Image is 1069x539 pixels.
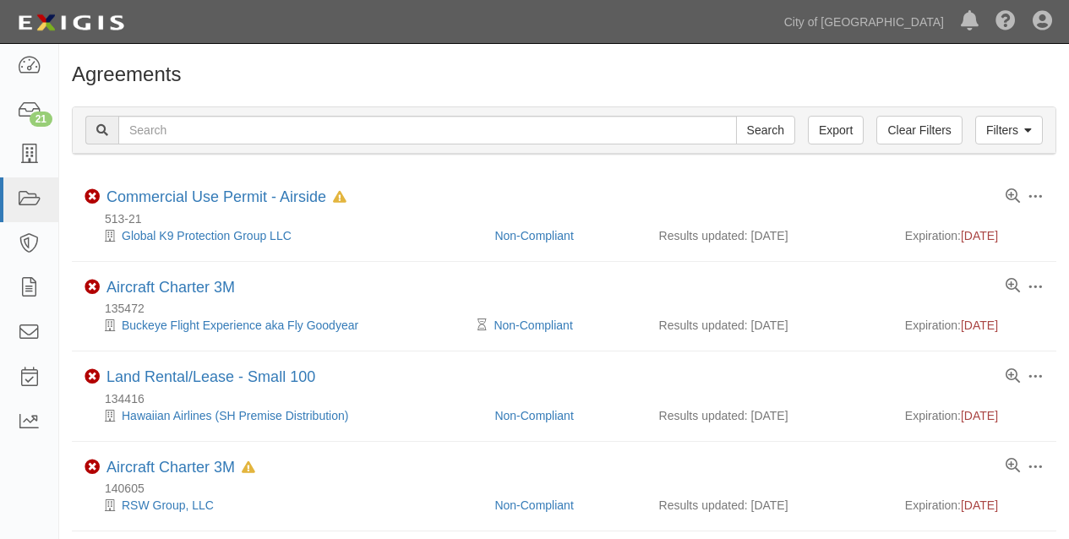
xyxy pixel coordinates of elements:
div: 134416 [85,390,1056,407]
input: Search [118,116,737,144]
a: City of [GEOGRAPHIC_DATA] [776,5,952,39]
a: Filters [975,116,1043,144]
a: View results summary [1006,279,1020,294]
a: Non-Compliant [494,498,573,512]
a: Clear Filters [876,116,962,144]
a: Export [808,116,864,144]
div: 21 [30,112,52,127]
div: Commercial Use Permit - Airside [106,188,346,207]
a: Hawaiian Airlines (SH Premise Distribution) [122,409,348,422]
div: Results updated: [DATE] [659,497,880,514]
a: Non-Compliant [494,229,573,242]
div: Land Rental/Lease - Small 100 [106,368,315,387]
div: Global K9 Protection Group LLC [85,227,482,244]
span: [DATE] [961,409,998,422]
div: Expiration: [905,497,1044,514]
i: Non-Compliant [85,369,100,384]
a: RSW Group, LLC [122,498,214,512]
a: View results summary [1006,189,1020,204]
div: Expiration: [905,317,1044,334]
div: 135472 [85,300,1056,317]
a: View results summary [1006,369,1020,384]
span: [DATE] [961,498,998,512]
a: Global K9 Protection Group LLC [122,229,292,242]
a: View results summary [1006,459,1020,474]
i: Non-Compliant [85,280,100,295]
i: In Default since 10/17/2024 [333,192,346,204]
div: Buckeye Flight Experience aka Fly Goodyear [85,317,482,334]
h1: Agreements [72,63,1056,85]
a: Commercial Use Permit - Airside [106,188,326,205]
a: Aircraft Charter 3M [106,279,235,296]
a: Non-Compliant [494,409,573,422]
i: Non-Compliant [85,460,100,475]
div: Aircraft Charter 3M [106,279,235,297]
span: [DATE] [961,229,998,242]
i: Non-Compliant [85,189,100,204]
div: RSW Group, LLC [85,497,482,514]
a: Non-Compliant [494,318,572,332]
img: logo-5460c22ac91f19d4615b14bd174203de0afe785f0fc80cf4dbbc73dc1793850b.png [13,8,129,38]
div: 140605 [85,480,1056,497]
input: Search [736,116,795,144]
i: In Default since 10/22/2023 [242,462,255,474]
div: Results updated: [DATE] [659,317,880,334]
i: Pending Review [477,319,487,331]
span: [DATE] [961,318,998,332]
div: Results updated: [DATE] [659,227,880,244]
div: Expiration: [905,227,1044,244]
div: Hawaiian Airlines (SH Premise Distribution) [85,407,482,424]
div: Expiration: [905,407,1044,424]
a: Buckeye Flight Experience aka Fly Goodyear [122,318,358,332]
i: Help Center - Complianz [995,12,1016,32]
div: 513-21 [85,210,1056,227]
div: Results updated: [DATE] [659,407,880,424]
a: Aircraft Charter 3M [106,459,235,476]
a: Land Rental/Lease - Small 100 [106,368,315,385]
div: Aircraft Charter 3M [106,459,255,477]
